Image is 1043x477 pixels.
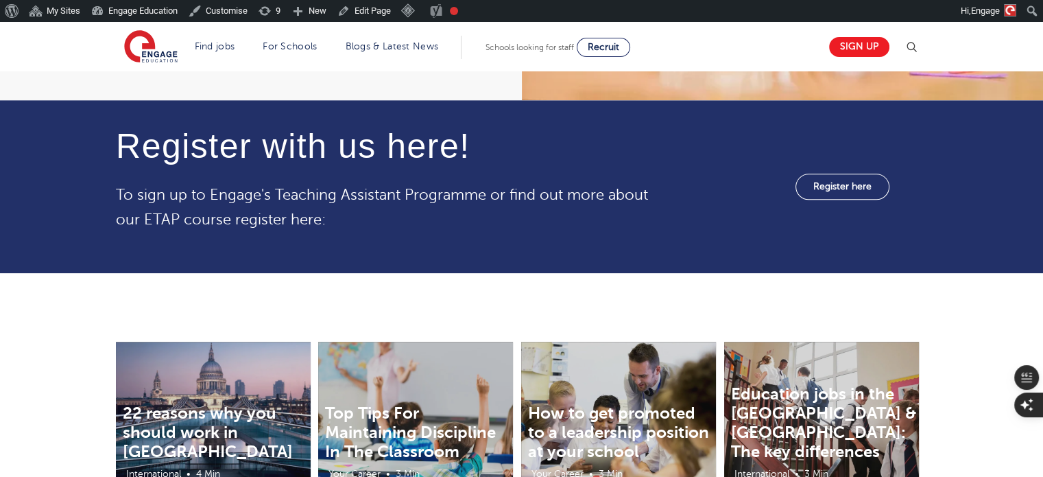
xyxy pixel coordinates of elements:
[263,41,317,51] a: For Schools
[195,41,235,51] a: Find jobs
[588,42,619,52] span: Recruit
[116,128,659,165] h4: Register with us here!
[123,404,293,461] a: 22 reasons why you should work in [GEOGRAPHIC_DATA]
[325,404,496,461] a: Top Tips For Maintaining Discipline In The Classroom
[346,41,439,51] a: Blogs & Latest News
[731,384,916,461] a: Education jobs in the [GEOGRAPHIC_DATA] & [GEOGRAPHIC_DATA]: The key differences
[116,183,659,232] p: To sign up to Engage's Teaching Assistant Programme or find out more about our ETAP course regist...
[124,30,178,65] img: Engage Education
[450,7,458,15] div: Focus keyphrase not set
[971,5,1000,16] span: Engage
[577,38,630,57] a: Recruit
[528,404,709,461] a: How to get promoted to a leadership position at your school
[485,43,574,52] span: Schools looking for staff
[829,37,889,57] a: Sign up
[795,174,889,200] a: Register here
